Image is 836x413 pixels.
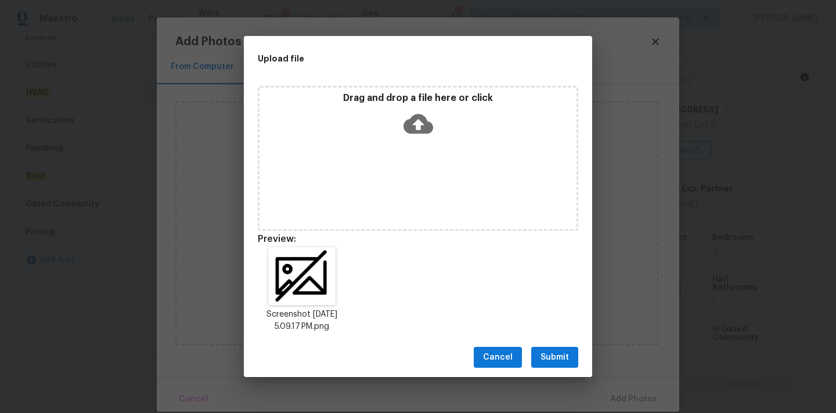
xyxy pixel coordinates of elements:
span: Cancel [483,350,513,365]
p: Screenshot [DATE] 5.09.17 PM.png [258,309,346,333]
button: Submit [531,347,578,368]
button: Cancel [474,347,522,368]
p: Drag and drop a file here or click [260,92,576,104]
h2: Upload file [258,52,526,65]
img: dZk9tf7PrwW83LLrLwXKsI4AAAggggAACcQoQHD10NeDl+wTLaNCLGvaC+2Y7V9RjZduXbQgggAACCCCAwHgECI4eelGCXfBw... [268,247,336,305]
span: Submit [540,350,569,365]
